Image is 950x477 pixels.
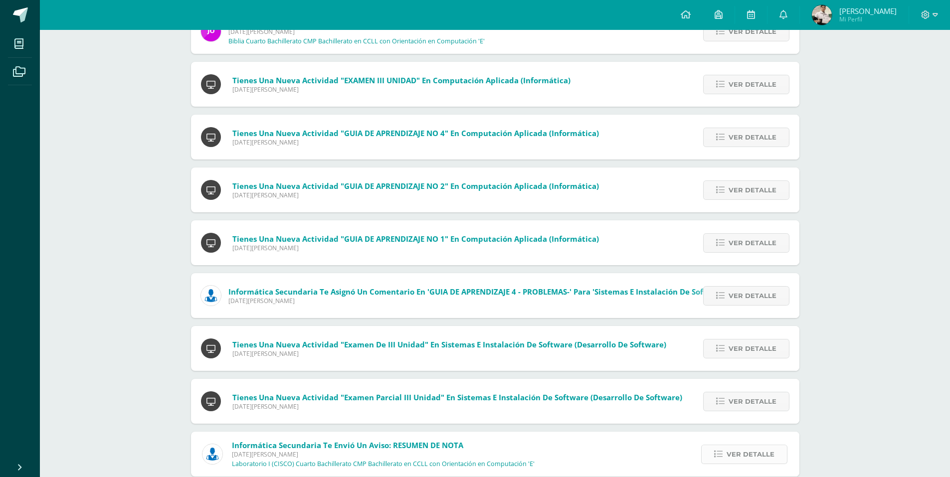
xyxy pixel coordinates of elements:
[729,128,776,147] span: Ver detalle
[228,297,821,305] span: [DATE][PERSON_NAME]
[729,181,776,199] span: Ver detalle
[232,450,535,459] span: [DATE][PERSON_NAME]
[729,22,776,41] span: Ver detalle
[232,85,570,94] span: [DATE][PERSON_NAME]
[232,349,666,358] span: [DATE][PERSON_NAME]
[232,234,599,244] span: Tienes una nueva actividad "GUIA DE APRENDIZAJE NO 1" En Computación Aplicada (Informática)
[232,339,666,349] span: Tienes una nueva actividad "Examen de III Unidad" En Sistemas e Instalación de Software (Desarrol...
[729,287,776,305] span: Ver detalle
[228,287,821,297] span: Informática Secundaria te asignó un comentario en 'GUIA DE APRENDIZAJE 4 - PROBLEMAS-' para 'Sist...
[232,75,570,85] span: Tienes una nueva actividad "EXAMEN III UNIDAD" En Computación Aplicada (Informática)
[812,5,832,25] img: e7ba52ea921276b305ed1a43d236616f.png
[232,244,599,252] span: [DATE][PERSON_NAME]
[727,445,774,464] span: Ver detalle
[839,6,897,16] span: [PERSON_NAME]
[729,234,776,252] span: Ver detalle
[202,444,222,464] img: 6ed6846fa57649245178fca9fc9a58dd.png
[232,128,599,138] span: Tienes una nueva actividad "GUIA DE APRENDIZAJE NO 4" En Computación Aplicada (Informática)
[228,37,485,45] p: Biblia Cuarto Bachillerato CMP Bachillerato en CCLL con Orientación en Computación 'E'
[228,27,485,36] span: [DATE][PERSON_NAME]
[232,460,535,468] p: Laboratorio I (CISCO) Cuarto Bachillerato CMP Bachillerato en CCLL con Orientación en Computación...
[232,402,682,411] span: [DATE][PERSON_NAME]
[729,339,776,358] span: Ver detalle
[232,191,599,199] span: [DATE][PERSON_NAME]
[232,440,463,450] span: Informática Secundaria te envió un aviso: RESUMEN DE NOTA
[232,138,599,147] span: [DATE][PERSON_NAME]
[232,181,599,191] span: Tienes una nueva actividad "GUIA DE APRENDIZAJE NO 2" En Computación Aplicada (Informática)
[201,286,221,306] img: 6ed6846fa57649245178fca9fc9a58dd.png
[201,21,221,41] img: 6614adf7432e56e5c9e182f11abb21f1.png
[729,75,776,94] span: Ver detalle
[232,392,682,402] span: Tienes una nueva actividad "Examen Parcial III Unidad" En Sistemas e Instalación de Software (Des...
[839,15,897,23] span: Mi Perfil
[729,392,776,411] span: Ver detalle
